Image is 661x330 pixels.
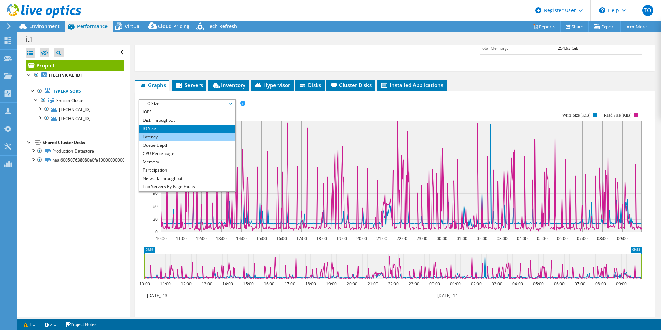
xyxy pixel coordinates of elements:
text: 21:00 [367,281,378,287]
text: 16:00 [263,281,274,287]
text: 00:00 [429,281,440,287]
b: 254.93 GiB [558,45,579,51]
li: Queue Depth [139,141,235,149]
a: Shocco Cluster [26,96,124,105]
a: Project Notes [61,320,101,329]
text: 08:00 [597,236,607,241]
text: Write Size (KiB) [562,113,590,118]
text: 12:00 [196,236,206,241]
text: 08:00 [595,281,606,287]
a: Share [560,21,589,32]
text: 20:00 [346,281,357,287]
text: 06:00 [557,236,567,241]
span: Tech Refresh [207,23,237,29]
text: 23:00 [408,281,419,287]
a: Production_Datastore [26,147,124,156]
text: 90 [153,190,158,196]
text: 22:00 [388,281,398,287]
span: IO Size [143,100,232,108]
span: Inventory [212,82,245,89]
text: 12:00 [180,281,191,287]
text: 01:00 [450,281,460,287]
h1: it1 [22,35,44,43]
text: 13:00 [216,236,226,241]
text: 04:00 [512,281,523,287]
text: 14:00 [222,281,233,287]
text: 03:00 [491,281,502,287]
span: Shocco Cluster [56,98,85,103]
li: Network Throughput [139,174,235,183]
text: 19:00 [336,236,347,241]
text: 07:00 [577,236,587,241]
text: 14:00 [236,236,246,241]
b: [TECHNICAL_ID] [49,72,82,78]
span: Installed Applications [380,82,443,89]
li: Memory [139,158,235,166]
li: Top Servers By Page Faults [139,183,235,191]
div: Shared Cluster Disks [43,138,124,147]
text: 0 [155,229,158,235]
td: Total Memory: [480,42,558,54]
text: 30 [153,216,158,222]
text: 16:00 [276,236,287,241]
text: 22:00 [396,236,407,241]
text: 18:00 [316,236,327,241]
a: More [620,21,652,32]
text: 09:00 [616,281,626,287]
text: 00:00 [436,236,447,241]
li: Participation [139,166,235,174]
text: 05:00 [537,236,547,241]
text: 05:00 [533,281,543,287]
text: 03:00 [496,236,507,241]
span: TO [642,5,653,16]
text: 09:00 [617,236,627,241]
a: Project [26,60,124,71]
text: 15:00 [256,236,267,241]
text: 17:00 [296,236,307,241]
a: 1 [19,320,40,329]
text: 15:00 [243,281,253,287]
li: IO Size [139,125,235,133]
a: Hypervisors [26,87,124,96]
span: Servers [175,82,203,89]
span: Cluster Disks [330,82,372,89]
text: 11:00 [176,236,186,241]
a: 2 [40,320,61,329]
text: 01:00 [456,236,467,241]
span: Graphs [139,82,166,89]
text: 18:00 [305,281,316,287]
a: Export [588,21,621,32]
text: 06:00 [553,281,564,287]
text: 04:00 [516,236,527,241]
li: IOPS [139,108,235,116]
li: Disk Throughput [139,116,235,125]
text: 10:00 [139,281,150,287]
text: 13:00 [201,281,212,287]
span: Performance [77,23,108,29]
a: [TECHNICAL_ID] [26,114,124,123]
text: Read Size (KiB) [604,113,631,118]
text: 07:00 [574,281,585,287]
span: Environment [29,23,60,29]
span: Cloud Pricing [158,23,189,29]
text: 23:00 [416,236,427,241]
text: 21:00 [376,236,387,241]
a: Reports [528,21,561,32]
text: 11:00 [160,281,170,287]
li: Latency [139,133,235,141]
text: 17:00 [284,281,295,287]
text: 19:00 [326,281,336,287]
text: 10:00 [156,236,166,241]
li: CPU Percentage [139,149,235,158]
a: [TECHNICAL_ID] [26,71,124,80]
a: naa.600507638080a0fe1000000000000000 [26,156,124,165]
text: 60 [153,203,158,209]
a: [TECHNICAL_ID] [26,105,124,114]
text: 02:00 [476,236,487,241]
span: Disks [299,82,321,89]
b: 0 [385,41,388,47]
svg: \n [599,7,605,13]
span: Hypervisor [254,82,290,89]
span: Virtual [125,23,141,29]
text: 02:00 [471,281,481,287]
